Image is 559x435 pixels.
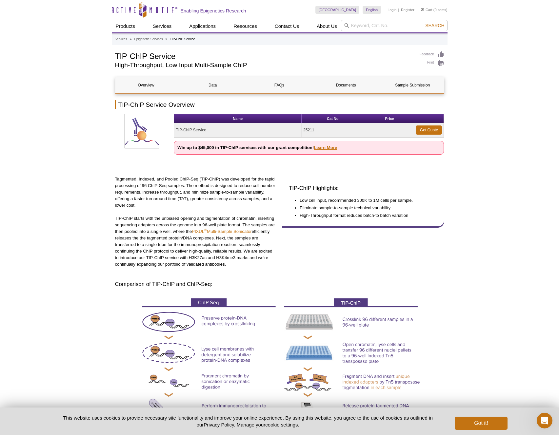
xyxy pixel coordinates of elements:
a: Services [149,20,176,32]
h2: Enabling Epigenetics Research [181,8,246,14]
th: Name [174,114,302,123]
h2: TIP-ChIP Service Overview [115,100,444,109]
li: TIP-ChIP Service [170,37,195,41]
li: | [398,6,399,14]
a: Resources [230,20,261,32]
li: Low cell input, recommended 300K to 1M cells per sample. [300,197,431,204]
li: Eliminate sample-to-sample technical variability [300,205,431,211]
span: Search [425,23,444,28]
a: Learn More [314,145,337,150]
th: Price [365,114,414,123]
a: Products [112,20,139,32]
a: Cart [421,8,432,12]
h1: TIP-ChIP Service [115,51,413,61]
h2: High-Throughput, Low Input Multi-Sample ChIP [115,62,413,68]
button: Got it! [455,417,507,430]
img: TIP-ChIP Service [125,114,159,148]
a: Services [115,36,127,42]
a: FAQs [249,77,310,93]
p: TIP-ChIP starts with the unbiased opening and tagmentation of chromatin, inserting sequencing ada... [115,215,277,268]
th: Cat No. [302,114,365,123]
a: Sample Submission [382,77,443,93]
strong: Win up to $45,000 in TIP-ChIP services with our grant competition! [177,145,337,150]
a: Get Quote [416,125,442,135]
button: Search [423,23,446,28]
a: Overview [115,77,177,93]
a: Feedback [420,51,444,58]
li: (0 items) [421,6,448,14]
p: This website uses cookies to provide necessary site functionality and improve your online experie... [52,414,444,428]
li: » [130,37,132,41]
a: Print [420,60,444,67]
h3: Comparison of TIP-ChIP and ChIP-Seq: [115,280,444,288]
td: TIP-ChIP Service [174,123,302,137]
td: 25211 [302,123,365,137]
a: [GEOGRAPHIC_DATA] [315,6,360,14]
a: Data [182,77,244,93]
iframe: Intercom live chat [537,413,552,428]
a: Epigenetic Services [134,36,163,42]
sup: ® [204,228,207,232]
img: Your Cart [421,8,424,11]
a: Privacy Policy [204,422,234,427]
a: Documents [315,77,377,93]
li: High-Throughput format reduces batch-to batch variation [300,212,431,219]
a: PIXUL®Multi-Sample Sonicator [192,229,252,234]
a: Applications [185,20,220,32]
a: Contact Us [271,20,303,32]
h3: TIP-ChIP Highlights: [289,184,437,192]
input: Keyword, Cat. No. [341,20,448,31]
a: Login [388,8,396,12]
p: Tagmented, Indexed, and Pooled ChIP-Seq (TIP-ChIP) was developed for the rapid processing of 96 C... [115,176,277,209]
li: » [166,37,168,41]
a: About Us [313,20,341,32]
a: Register [401,8,414,12]
button: cookie settings [265,422,298,427]
a: English [363,6,381,14]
